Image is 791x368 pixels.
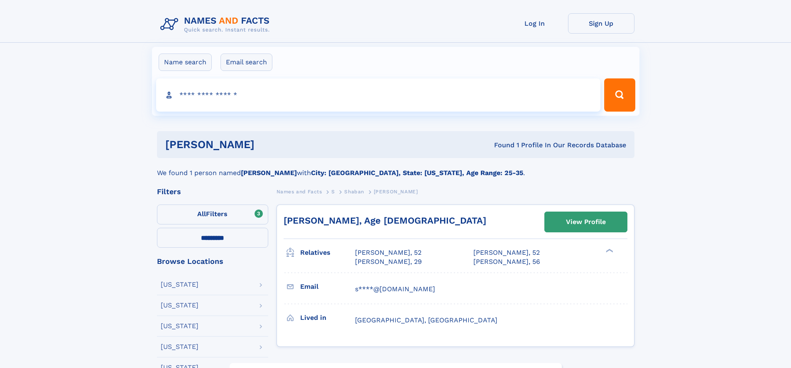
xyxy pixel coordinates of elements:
[165,139,375,150] h1: [PERSON_NAME]
[502,13,568,34] a: Log In
[161,281,198,288] div: [US_STATE]
[568,13,634,34] a: Sign Up
[545,212,627,232] a: View Profile
[344,189,364,195] span: Shaban
[566,212,606,232] div: View Profile
[300,246,355,260] h3: Relatives
[156,78,601,112] input: search input
[157,13,277,36] img: Logo Names and Facts
[374,141,626,150] div: Found 1 Profile In Our Records Database
[157,258,268,265] div: Browse Locations
[159,54,212,71] label: Name search
[241,169,297,177] b: [PERSON_NAME]
[284,215,486,226] a: [PERSON_NAME], Age [DEMOGRAPHIC_DATA]
[355,316,497,324] span: [GEOGRAPHIC_DATA], [GEOGRAPHIC_DATA]
[331,189,335,195] span: S
[344,186,364,197] a: Shaban
[197,210,206,218] span: All
[161,323,198,329] div: [US_STATE]
[374,189,418,195] span: [PERSON_NAME]
[473,257,540,266] a: [PERSON_NAME], 56
[161,344,198,350] div: [US_STATE]
[355,257,422,266] a: [PERSON_NAME], 29
[604,78,635,112] button: Search Button
[311,169,523,177] b: City: [GEOGRAPHIC_DATA], State: [US_STATE], Age Range: 25-35
[220,54,272,71] label: Email search
[300,280,355,294] h3: Email
[331,186,335,197] a: S
[161,302,198,309] div: [US_STATE]
[157,205,268,224] label: Filters
[157,158,634,178] div: We found 1 person named with .
[473,248,540,257] a: [PERSON_NAME], 52
[604,248,614,253] div: ❯
[277,186,322,197] a: Names and Facts
[355,248,421,257] a: [PERSON_NAME], 52
[300,311,355,325] h3: Lived in
[157,188,268,195] div: Filters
